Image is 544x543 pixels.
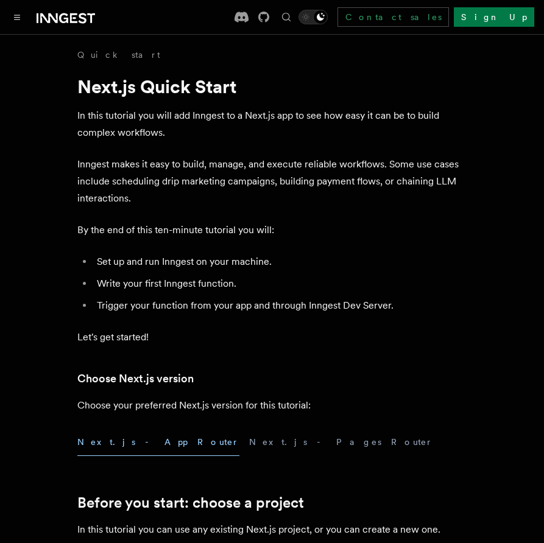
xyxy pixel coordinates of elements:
button: Toggle navigation [10,10,24,24]
p: Choose your preferred Next.js version for this tutorial: [77,397,467,414]
a: Contact sales [337,7,449,27]
p: Let's get started! [77,329,467,346]
h1: Next.js Quick Start [77,75,467,97]
button: Find something... [279,10,294,24]
button: Next.js - Pages Router [249,429,433,456]
li: Trigger your function from your app and through Inngest Dev Server. [93,297,467,314]
p: In this tutorial you will add Inngest to a Next.js app to see how easy it can be to build complex... [77,107,467,141]
li: Set up and run Inngest on your machine. [93,253,467,270]
a: Sign Up [454,7,534,27]
a: Quick start [77,49,160,61]
a: Choose Next.js version [77,370,194,387]
button: Toggle dark mode [298,10,328,24]
a: Before you start: choose a project [77,494,304,511]
p: By the end of this ten-minute tutorial you will: [77,222,467,239]
p: In this tutorial you can use any existing Next.js project, or you can create a new one. [77,521,467,538]
p: Inngest makes it easy to build, manage, and execute reliable workflows. Some use cases include sc... [77,156,467,207]
button: Next.js - App Router [77,429,239,456]
li: Write your first Inngest function. [93,275,467,292]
